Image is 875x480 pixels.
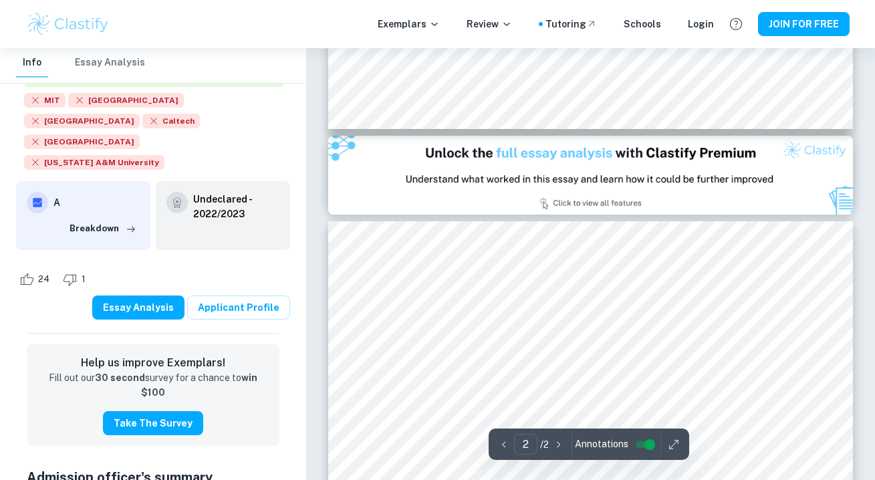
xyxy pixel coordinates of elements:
[26,11,111,37] img: Clastify logo
[467,17,512,31] p: Review
[758,12,850,36] button: JOIN FOR FREE
[624,17,661,31] a: Schools
[24,155,164,170] span: [US_STATE] A&M University
[141,372,257,398] strong: win $100
[540,437,549,452] p: / 2
[37,371,269,400] p: Fill out our survey for a chance to
[24,155,164,173] div: Rejected: Texas A&M University
[66,219,140,239] button: Breakdown
[95,372,145,383] strong: 30 second
[16,48,48,78] button: Info
[24,93,66,108] span: MIT
[59,269,93,290] div: Dislike
[68,93,184,108] span: [GEOGRAPHIC_DATA]
[75,48,145,78] button: Essay Analysis
[103,411,203,435] button: Take the Survey
[575,437,628,451] span: Annotations
[24,93,66,111] div: Rejected: Massachusetts Institute of Technology
[16,269,57,290] div: Like
[37,355,269,371] h6: Help us improve Exemplars!
[68,93,184,111] div: Rejected: Harvard University
[142,114,200,128] span: Caltech
[53,195,140,210] h6: A
[31,273,57,286] span: 24
[545,17,597,31] a: Tutoring
[328,136,853,215] img: Ad
[24,114,140,132] div: Rejected: University of California, Berkeley
[74,273,93,286] span: 1
[193,192,279,221] a: Undeclared - 2022/2023
[688,17,714,31] a: Login
[142,114,200,132] div: Rejected: California Institute of Technology
[92,295,184,320] button: Essay Analysis
[24,114,140,128] span: [GEOGRAPHIC_DATA]
[378,17,440,31] p: Exemplars
[725,13,747,35] button: Help and Feedback
[24,134,140,149] span: [GEOGRAPHIC_DATA]
[24,134,140,152] div: Rejected: Columbia University
[187,295,290,320] a: Applicant Profile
